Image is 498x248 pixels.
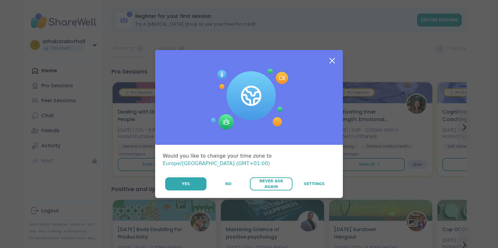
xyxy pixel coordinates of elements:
[163,160,270,166] span: Europe/[GEOGRAPHIC_DATA] (GMT+01:00)
[250,177,292,190] button: Never Ask Again
[253,178,289,190] span: Never Ask Again
[210,69,288,130] img: Session Experience
[165,177,206,190] button: Yes
[207,177,249,190] button: No
[293,177,335,190] a: Settings
[225,181,231,187] span: No
[163,152,335,167] div: Would you like to change your time zone to
[304,181,325,187] span: Settings
[182,181,190,187] span: Yes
